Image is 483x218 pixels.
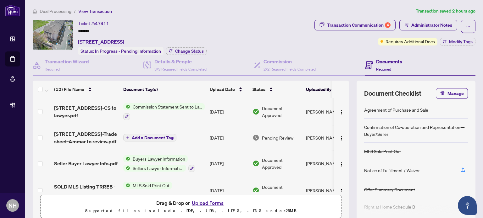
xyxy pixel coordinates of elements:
span: Buyers Lawyer Information [130,155,188,162]
img: Status Icon [123,182,130,189]
td: [DATE] [207,125,250,150]
td: [PERSON_NAME] [303,150,351,177]
span: SOLD MLS Listing TRREB - [STREET_ADDRESS]pdf [54,183,118,198]
span: plus [126,136,129,139]
img: Document Status [253,108,259,115]
span: 47411 [95,21,109,26]
div: Confirmation of Co-operation and Representation—Buyer/Seller [364,124,468,137]
img: Logo [339,162,344,167]
button: Change Status [166,47,207,55]
th: Document Tag(s) [121,81,207,98]
th: Uploaded By [303,81,351,98]
li: / [74,8,76,15]
h4: Transaction Wizard [45,58,89,65]
button: Logo [336,133,347,143]
img: Logo [339,110,344,115]
span: [STREET_ADDRESS] [78,38,124,45]
span: Change Status [175,49,204,53]
span: solution [404,23,409,27]
span: (12) File Name [54,86,84,93]
button: Upload Forms [190,199,225,207]
h4: Details & People [154,58,207,65]
div: Transaction Communication [327,20,391,30]
div: Status: [78,47,164,55]
td: [DATE] [207,177,250,204]
button: Open asap [458,196,477,215]
button: Status IconCommission Statement Sent to Lawyer [123,103,205,120]
span: View Transaction [78,8,112,14]
button: Logo [336,107,347,117]
img: IMG-E12312754_1.jpg [33,20,73,50]
div: 4 [385,22,391,28]
button: Status IconMLS Sold Print Out [123,182,172,199]
img: Logo [339,189,344,194]
span: Required [376,67,391,72]
td: [PERSON_NAME] [303,125,351,150]
button: Administrator Notes [399,20,457,30]
span: Required [45,67,60,72]
span: Add a Document Tag [132,136,174,140]
th: Upload Date [207,81,250,98]
article: Transaction saved 2 hours ago [416,8,475,15]
span: [STREET_ADDRESS]-Trade sheet-Ammar to review.pdf [54,130,118,145]
button: Status IconBuyers Lawyer InformationStatus IconSellers Lawyer Information [123,155,195,172]
div: MLS Sold Print Out [364,148,401,155]
img: Status Icon [123,103,130,110]
h4: Documents [376,58,402,65]
h4: Commission [264,58,316,65]
span: Document Approved [262,105,301,119]
span: [STREET_ADDRESS]-CS to lawyer.pdf [54,104,118,119]
td: [DATE] [207,150,250,177]
img: Document Status [253,160,259,167]
td: [DATE] [207,98,250,125]
th: Status [250,81,303,98]
span: ellipsis [466,24,470,29]
span: In Progress - Pending Information [95,48,161,54]
span: MLS Sold Print Out [130,182,172,189]
span: Administrator Notes [411,20,452,30]
img: Logo [339,136,344,141]
button: Add a Document Tag [123,134,176,141]
img: Document Status [253,134,259,141]
button: Logo [336,185,347,195]
span: Document Checklist [364,89,421,98]
img: Status Icon [123,165,130,172]
span: Sellers Lawyer Information [130,165,186,172]
div: Notice of Fulfillment / Waiver [364,167,420,174]
button: Logo [336,158,347,168]
th: (12) File Name [52,81,121,98]
img: Document Status [253,187,259,194]
span: Status [253,86,265,93]
img: Status Icon [123,155,130,162]
span: Document Approved [262,183,301,197]
img: logo [5,5,20,16]
span: home [33,9,37,13]
span: NH [8,201,17,210]
span: Modify Tags [449,40,473,44]
span: Commission Statement Sent to Lawyer [130,103,205,110]
div: Offer Summary Document [364,186,415,193]
span: Deal Processing [40,8,71,14]
span: Requires Additional Docs [386,38,435,45]
div: Ticket #: [78,20,109,27]
div: Agreement of Purchase and Sale [364,106,428,113]
span: 3/3 Required Fields Completed [154,67,207,72]
td: [PERSON_NAME] [303,177,351,204]
button: Transaction Communication4 [314,20,396,30]
span: Manage [447,88,464,98]
span: Upload Date [210,86,235,93]
button: Modify Tags [440,38,475,45]
span: Pending Review [262,134,293,141]
button: Manage [436,88,468,99]
div: Right at Home Schedule B [364,203,415,210]
span: Drag & Drop or [156,199,225,207]
span: 2/2 Required Fields Completed [264,67,316,72]
span: Seller Buyer Lawyer Info.pdf [54,160,118,167]
p: Supported files include .PDF, .JPG, .JPEG, .PNG under 25 MB [44,207,337,215]
td: [PERSON_NAME] [303,98,351,125]
span: Document Approved [262,157,301,170]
